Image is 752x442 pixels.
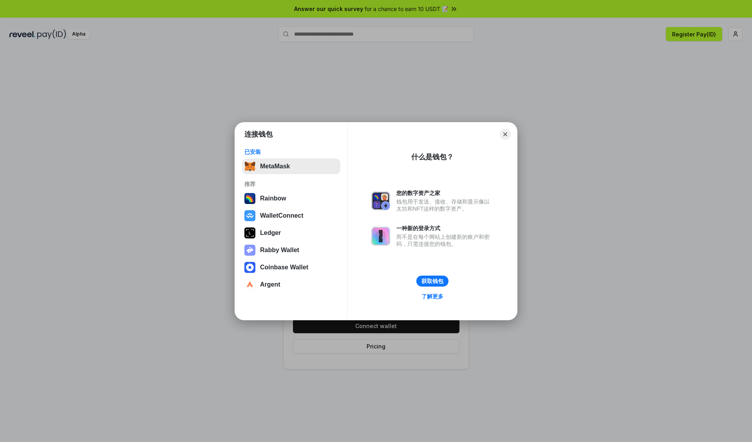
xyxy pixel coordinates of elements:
[242,225,340,241] button: Ledger
[242,260,340,275] button: Coinbase Wallet
[244,245,255,256] img: svg+xml,%3Csvg%20xmlns%3D%22http%3A%2F%2Fwww.w3.org%2F2000%2Fsvg%22%20fill%3D%22none%22%20viewBox...
[244,279,255,290] img: svg+xml,%3Csvg%20width%3D%2228%22%20height%3D%2228%22%20viewBox%3D%220%200%2028%2028%22%20fill%3D...
[244,262,255,273] img: svg+xml,%3Csvg%20width%3D%2228%22%20height%3D%2228%22%20viewBox%3D%220%200%2028%2028%22%20fill%3D...
[260,247,299,254] div: Rabby Wallet
[396,225,493,232] div: 一种新的登录方式
[371,191,390,210] img: svg+xml,%3Csvg%20xmlns%3D%22http%3A%2F%2Fwww.w3.org%2F2000%2Fsvg%22%20fill%3D%22none%22%20viewBox...
[244,161,255,172] img: svg+xml,%3Csvg%20fill%3D%22none%22%20height%3D%2233%22%20viewBox%3D%220%200%2035%2033%22%20width%...
[411,152,454,162] div: 什么是钱包？
[260,195,286,202] div: Rainbow
[244,148,338,155] div: 已安装
[396,198,493,212] div: 钱包用于发送、接收、存储和显示像以太坊和NFT这样的数字资产。
[244,193,255,204] img: svg+xml,%3Csvg%20width%3D%22120%22%20height%3D%22120%22%20viewBox%3D%220%200%20120%20120%22%20fil...
[244,210,255,221] img: svg+xml,%3Csvg%20width%3D%2228%22%20height%3D%2228%22%20viewBox%3D%220%200%2028%2028%22%20fill%3D...
[500,129,511,140] button: Close
[244,130,273,139] h1: 连接钱包
[396,233,493,247] div: 而不是在每个网站上创建新的账户和密码，只需连接您的钱包。
[260,281,280,288] div: Argent
[242,208,340,224] button: WalletConnect
[421,278,443,285] div: 获取钱包
[417,291,448,301] a: 了解更多
[421,293,443,300] div: 了解更多
[242,159,340,174] button: MetaMask
[260,229,281,236] div: Ledger
[244,180,338,188] div: 推荐
[260,264,308,271] div: Coinbase Wallet
[416,276,448,287] button: 获取钱包
[260,163,290,170] div: MetaMask
[242,277,340,292] button: Argent
[371,227,390,245] img: svg+xml,%3Csvg%20xmlns%3D%22http%3A%2F%2Fwww.w3.org%2F2000%2Fsvg%22%20fill%3D%22none%22%20viewBox...
[244,227,255,238] img: svg+xml,%3Csvg%20xmlns%3D%22http%3A%2F%2Fwww.w3.org%2F2000%2Fsvg%22%20width%3D%2228%22%20height%3...
[242,242,340,258] button: Rabby Wallet
[396,189,493,197] div: 您的数字资产之家
[242,191,340,206] button: Rainbow
[260,212,304,219] div: WalletConnect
